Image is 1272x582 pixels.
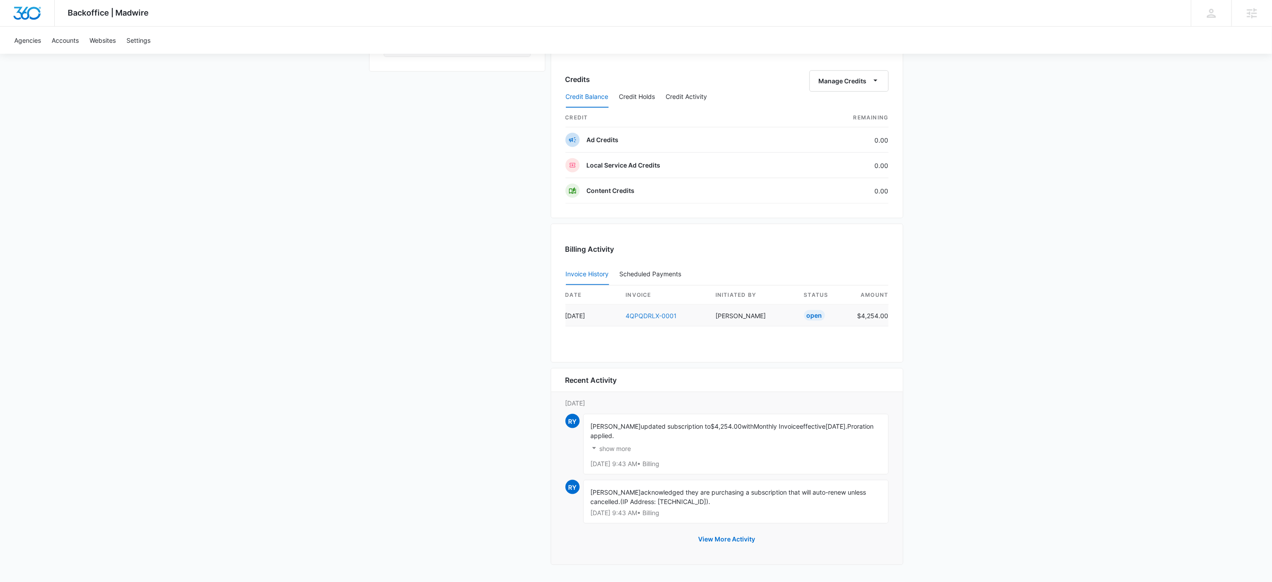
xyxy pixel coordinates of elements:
[797,286,850,305] th: status
[591,422,641,430] span: [PERSON_NAME]
[850,305,889,327] td: $4,254.00
[666,86,707,108] button: Credit Activity
[565,286,619,305] th: date
[591,510,881,516] p: [DATE] 9:43 AM • Billing
[591,488,866,505] span: acknowledged they are purchasing a subscription that will auto-renew unless cancelled.
[565,375,617,385] h6: Recent Activity
[690,529,764,550] button: View More Activity
[591,461,881,467] p: [DATE] 9:43 AM • Billing
[641,422,711,430] span: updated subscription to
[9,27,46,54] a: Agencies
[794,108,889,127] th: Remaining
[565,74,590,85] h3: Credits
[826,422,848,430] span: [DATE].
[565,480,580,494] span: RY
[587,135,619,144] p: Ad Credits
[121,27,156,54] a: Settings
[46,27,84,54] a: Accounts
[711,422,742,430] span: $4,254.00
[587,186,635,195] p: Content Credits
[566,86,609,108] button: Credit Balance
[587,161,661,170] p: Local Service Ad Credits
[809,70,889,92] button: Manage Credits
[565,398,889,408] p: [DATE]
[68,8,149,17] span: Backoffice | Madwire
[754,422,800,430] span: Monthly Invoice
[619,86,655,108] button: Credit Holds
[566,264,609,285] button: Invoice History
[565,305,619,327] td: [DATE]
[708,286,797,305] th: Initiated By
[565,108,794,127] th: credit
[794,153,889,178] td: 0.00
[84,27,121,54] a: Websites
[626,312,677,320] a: 4QPQDRLX-0001
[600,446,631,452] p: show more
[565,414,580,428] span: RY
[591,440,631,457] button: show more
[591,488,641,496] span: [PERSON_NAME]
[800,422,826,430] span: effective
[804,310,825,321] div: Open
[708,305,797,327] td: [PERSON_NAME]
[621,498,711,505] span: (IP Address: [TECHNICAL_ID]).
[565,244,889,254] h3: Billing Activity
[794,127,889,153] td: 0.00
[620,271,685,277] div: Scheduled Payments
[619,286,708,305] th: invoice
[850,286,889,305] th: amount
[794,178,889,204] td: 0.00
[742,422,754,430] span: with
